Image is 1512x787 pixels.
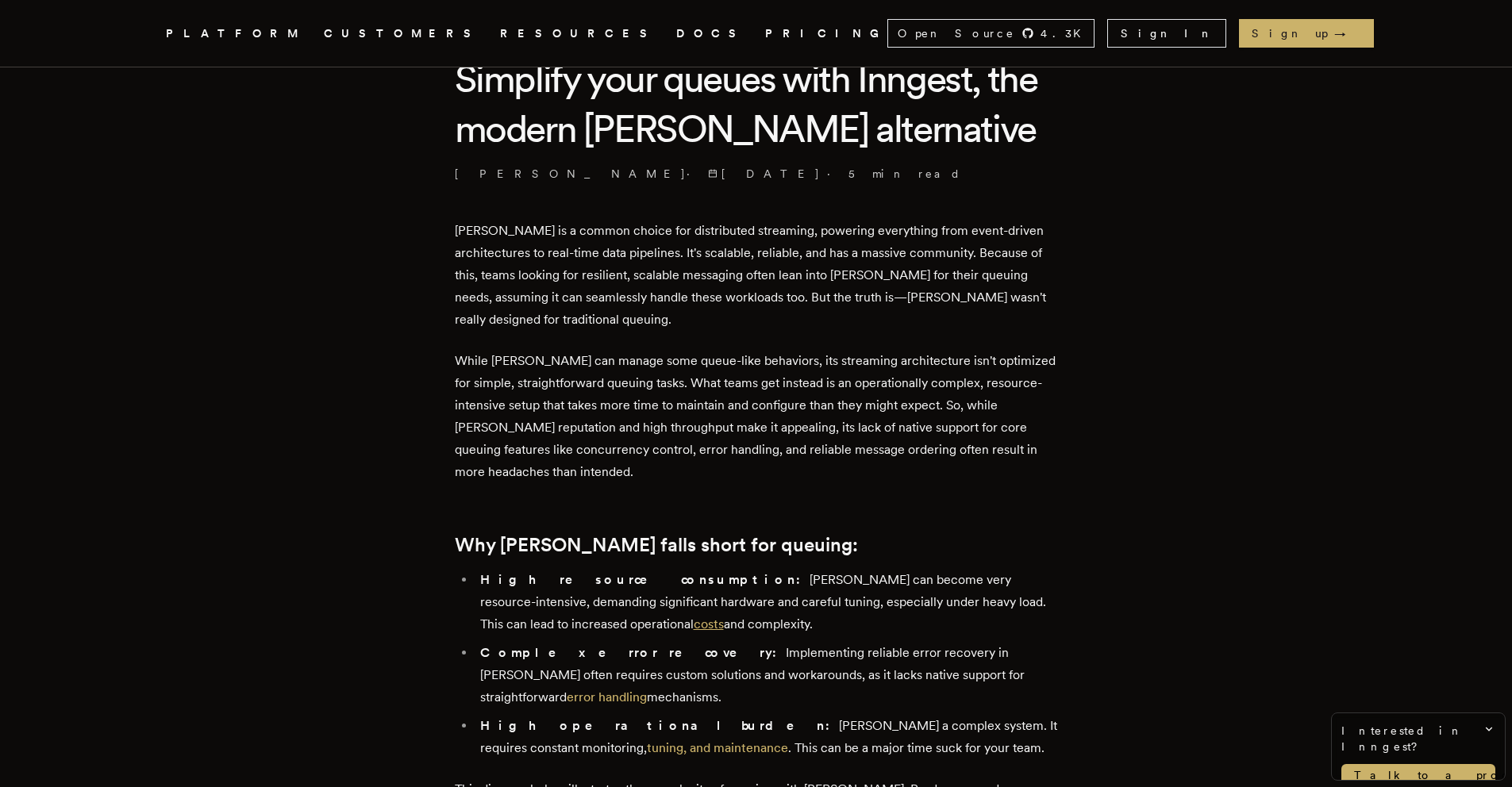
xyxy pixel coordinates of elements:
li: [PERSON_NAME] a complex system. It requires constant monitoring, . This can be a major time suck ... [475,715,1058,759]
h1: Simplify your queues with Inngest, the modern [PERSON_NAME] alternative [455,54,1058,153]
span: Interested in Inngest? [1341,723,1495,754]
h2: Why [PERSON_NAME] falls short for queuing: [455,534,1058,556]
button: PLATFORM [166,24,305,44]
a: tuning, and maintenance [647,740,788,755]
a: DOCS [676,24,746,44]
a: costs [694,616,724,632]
a: Talk to a product expert [1341,764,1495,786]
p: [PERSON_NAME] · · [455,166,1058,182]
span: 5 min read [848,166,961,182]
button: RESOURCES [500,24,657,44]
a: CUSTOMERS [324,24,481,44]
a: Sign In [1107,19,1226,48]
span: 4.3 K [1041,25,1091,41]
strong: High operational burden: [480,718,839,733]
li: [PERSON_NAME] can become very resource-intensive, demanding significant hardware and careful tuni... [475,569,1058,635]
strong: Complex error recovery: [480,645,786,660]
li: Implementing reliable error recovery in [PERSON_NAME] often requires custom solutions and workaro... [475,642,1058,708]
p: While [PERSON_NAME] can manage some queue-like behaviors, its streaming architecture isn't optimi... [455,350,1058,483]
span: Open Source [898,25,1015,41]
p: [PERSON_NAME] is a common choice for distributed streaming, powering everything from event-driven... [455,220,1058,331]
span: [DATE] [708,166,821,182]
a: PRICING [765,24,887,44]
strong: High resource consumption: [480,572,810,587]
a: Sign up [1239,19,1374,48]
span: → [1334,25,1361,41]
a: error handling [567,689,647,704]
